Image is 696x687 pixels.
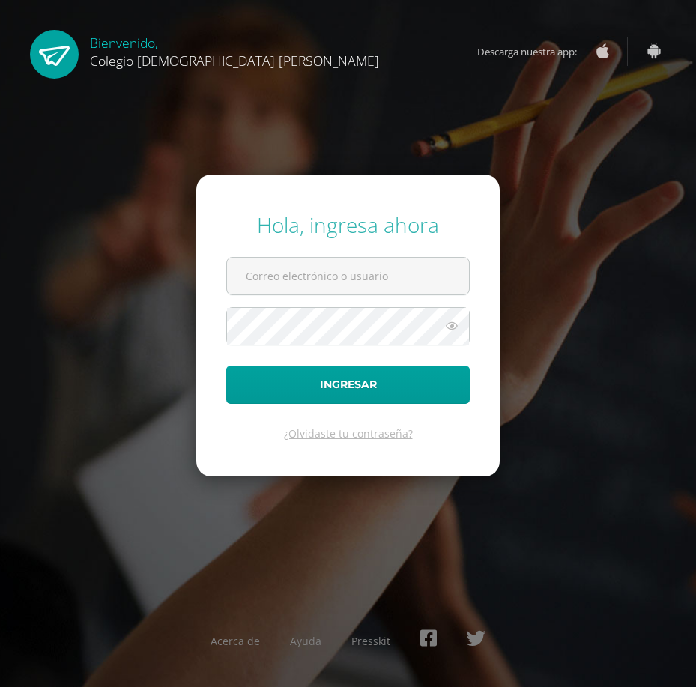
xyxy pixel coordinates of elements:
[227,258,469,294] input: Correo electrónico o usuario
[290,634,321,648] a: Ayuda
[477,37,592,66] span: Descarga nuestra app:
[90,52,379,70] span: Colegio [DEMOGRAPHIC_DATA] [PERSON_NAME]
[211,634,260,648] a: Acerca de
[226,366,470,404] button: Ingresar
[284,426,413,441] a: ¿Olvidaste tu contraseña?
[90,30,379,70] div: Bienvenido,
[351,634,390,648] a: Presskit
[226,211,470,239] div: Hola, ingresa ahora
